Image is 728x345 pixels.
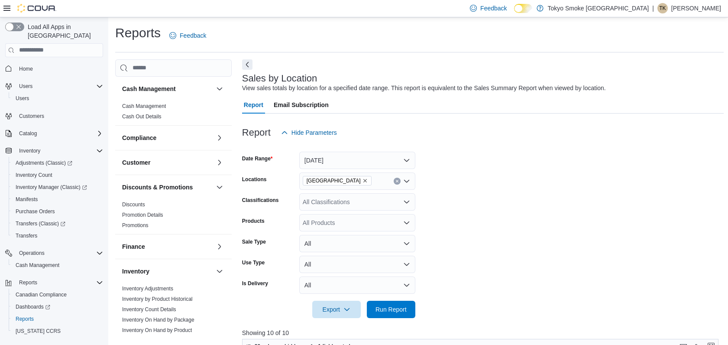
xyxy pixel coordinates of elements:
[9,157,107,169] a: Adjustments (Classic)
[122,267,213,276] button: Inventory
[12,206,103,217] span: Purchase Orders
[12,218,69,229] a: Transfers (Classic)
[16,220,65,227] span: Transfers (Classic)
[657,3,668,13] div: Tristan Kovachik
[242,280,268,287] label: Is Delivery
[12,218,103,229] span: Transfers (Classic)
[122,133,213,142] button: Compliance
[16,316,34,322] span: Reports
[19,130,37,137] span: Catalog
[16,146,103,156] span: Inventory
[16,232,37,239] span: Transfers
[9,205,107,218] button: Purchase Orders
[214,133,225,143] button: Compliance
[299,256,415,273] button: All
[19,250,45,257] span: Operations
[16,159,72,166] span: Adjustments (Classic)
[671,3,721,13] p: [PERSON_NAME]
[16,64,36,74] a: Home
[403,219,410,226] button: Open list of options
[12,302,103,312] span: Dashboards
[299,235,415,252] button: All
[19,147,40,154] span: Inventory
[16,95,29,102] span: Users
[122,296,193,303] span: Inventory by Product Historical
[214,182,225,192] button: Discounts & Promotions
[9,301,107,313] a: Dashboards
[9,289,107,301] button: Canadian Compliance
[12,170,56,180] a: Inventory Count
[12,290,70,300] a: Canadian Compliance
[2,145,107,157] button: Inventory
[16,128,103,139] span: Catalog
[9,193,107,205] button: Manifests
[242,155,273,162] label: Date Range
[12,326,64,336] a: [US_STATE] CCRS
[2,277,107,289] button: Reports
[12,326,103,336] span: Washington CCRS
[122,306,176,312] a: Inventory Count Details
[122,183,193,192] h3: Discounts & Promotions
[122,85,176,93] h3: Cash Management
[16,328,61,335] span: [US_STATE] CCRS
[12,170,103,180] span: Inventory Count
[2,62,107,75] button: Home
[122,242,213,251] button: Finance
[122,212,163,218] span: Promotion Details
[362,178,368,183] button: Remove Manitoba from selection in this group
[12,302,54,312] a: Dashboards
[403,199,410,205] button: Open list of options
[122,133,156,142] h3: Compliance
[16,277,41,288] button: Reports
[122,285,173,292] span: Inventory Adjustments
[16,248,48,258] button: Operations
[19,279,37,286] span: Reports
[115,199,232,234] div: Discounts & Promotions
[122,296,193,302] a: Inventory by Product Historical
[122,222,149,229] span: Promotions
[9,325,107,337] button: [US_STATE] CCRS
[122,286,173,292] a: Inventory Adjustments
[19,113,44,120] span: Customers
[122,158,150,167] h3: Customer
[122,327,192,334] span: Inventory On Hand by Product
[115,101,232,125] div: Cash Management
[16,303,50,310] span: Dashboards
[514,4,532,13] input: Dark Mode
[122,103,166,110] span: Cash Management
[2,80,107,92] button: Users
[12,314,103,324] span: Reports
[122,158,213,167] button: Customer
[9,92,107,104] button: Users
[299,152,415,169] button: [DATE]
[12,182,91,192] a: Inventory Manager (Classic)
[312,301,361,318] button: Export
[214,241,225,252] button: Finance
[12,182,103,192] span: Inventory Manager (Classic)
[242,59,252,70] button: Next
[274,96,329,114] span: Email Subscription
[16,111,48,121] a: Customers
[278,124,340,141] button: Hide Parameters
[122,222,149,228] a: Promotions
[403,178,410,185] button: Open list of options
[9,230,107,242] button: Transfers
[19,83,32,90] span: Users
[299,277,415,294] button: All
[122,85,213,93] button: Cash Management
[12,314,37,324] a: Reports
[548,3,649,13] p: Tokyo Smoke [GEOGRAPHIC_DATA]
[214,84,225,94] button: Cash Management
[242,218,265,225] label: Products
[2,110,107,122] button: Customers
[12,93,103,104] span: Users
[16,81,36,91] button: Users
[166,27,210,44] a: Feedback
[214,266,225,277] button: Inventory
[307,176,361,185] span: [GEOGRAPHIC_DATA]
[394,178,401,185] button: Clear input
[291,128,337,137] span: Hide Parameters
[12,93,32,104] a: Users
[16,196,38,203] span: Manifests
[480,4,507,13] span: Feedback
